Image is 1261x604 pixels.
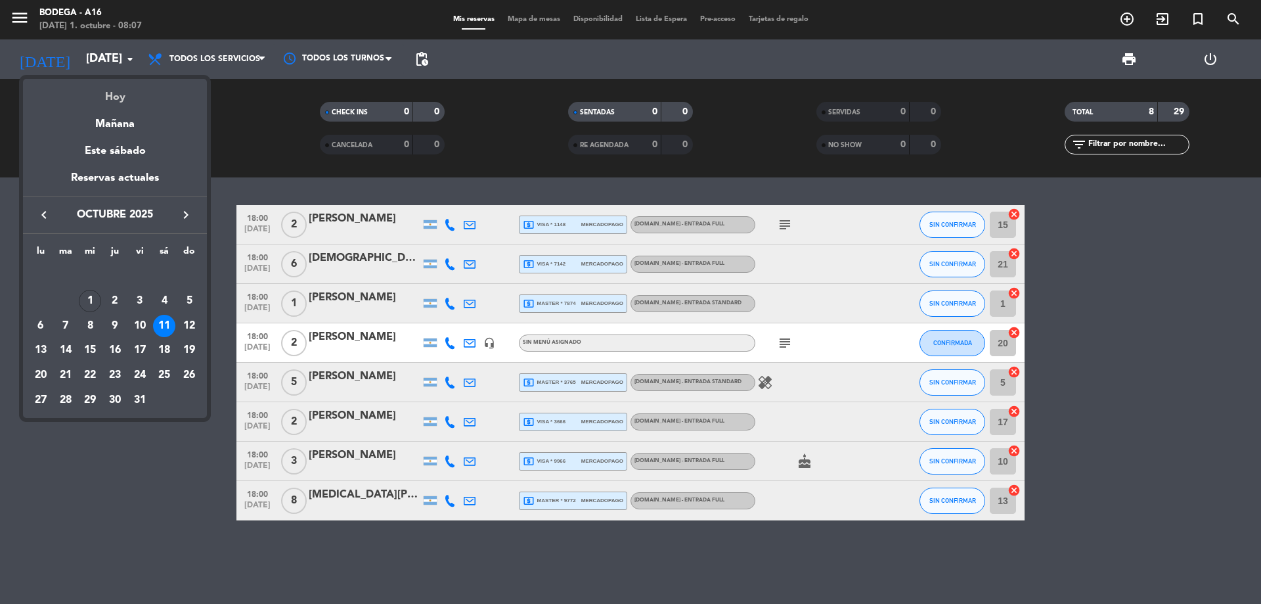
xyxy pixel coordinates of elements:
[177,338,202,363] td: 19 de octubre de 2025
[53,244,78,264] th: martes
[28,264,202,289] td: OCT.
[102,289,127,314] td: 2 de octubre de 2025
[79,315,101,337] div: 8
[55,339,77,361] div: 14
[55,389,77,411] div: 28
[127,244,152,264] th: viernes
[174,206,198,223] button: keyboard_arrow_right
[177,314,202,338] td: 12 de octubre de 2025
[28,244,53,264] th: lunes
[55,364,77,386] div: 21
[178,364,200,386] div: 26
[127,289,152,314] td: 3 de octubre de 2025
[127,388,152,413] td: 31 de octubre de 2025
[28,314,53,338] td: 6 de octubre de 2025
[153,290,175,312] div: 4
[153,315,175,337] div: 11
[30,315,52,337] div: 6
[77,314,102,338] td: 8 de octubre de 2025
[129,364,151,386] div: 24
[23,133,207,170] div: Este sábado
[127,338,152,363] td: 17 de octubre de 2025
[153,339,175,361] div: 18
[28,388,53,413] td: 27 de octubre de 2025
[177,244,202,264] th: domingo
[77,338,102,363] td: 15 de octubre de 2025
[178,339,200,361] div: 19
[77,363,102,388] td: 22 de octubre de 2025
[56,206,174,223] span: octubre 2025
[129,389,151,411] div: 31
[152,244,177,264] th: sábado
[55,315,77,337] div: 7
[152,314,177,338] td: 11 de octubre de 2025
[77,289,102,314] td: 1 de octubre de 2025
[77,388,102,413] td: 29 de octubre de 2025
[104,290,126,312] div: 2
[104,339,126,361] div: 16
[104,389,126,411] div: 30
[53,363,78,388] td: 21 de octubre de 2025
[152,338,177,363] td: 18 de octubre de 2025
[177,363,202,388] td: 26 de octubre de 2025
[177,289,202,314] td: 5 de octubre de 2025
[104,315,126,337] div: 9
[79,389,101,411] div: 29
[104,364,126,386] div: 23
[28,338,53,363] td: 13 de octubre de 2025
[30,389,52,411] div: 27
[178,207,194,223] i: keyboard_arrow_right
[79,339,101,361] div: 15
[102,244,127,264] th: jueves
[77,244,102,264] th: miércoles
[30,339,52,361] div: 13
[178,315,200,337] div: 12
[129,339,151,361] div: 17
[129,315,151,337] div: 10
[23,106,207,133] div: Mañana
[102,314,127,338] td: 9 de octubre de 2025
[53,314,78,338] td: 7 de octubre de 2025
[178,290,200,312] div: 5
[53,388,78,413] td: 28 de octubre de 2025
[152,363,177,388] td: 25 de octubre de 2025
[36,207,52,223] i: keyboard_arrow_left
[23,79,207,106] div: Hoy
[127,363,152,388] td: 24 de octubre de 2025
[79,290,101,312] div: 1
[28,363,53,388] td: 20 de octubre de 2025
[153,364,175,386] div: 25
[23,170,207,197] div: Reservas actuales
[129,290,151,312] div: 3
[32,206,56,223] button: keyboard_arrow_left
[152,289,177,314] td: 4 de octubre de 2025
[79,364,101,386] div: 22
[102,338,127,363] td: 16 de octubre de 2025
[30,364,52,386] div: 20
[102,363,127,388] td: 23 de octubre de 2025
[102,388,127,413] td: 30 de octubre de 2025
[127,314,152,338] td: 10 de octubre de 2025
[53,338,78,363] td: 14 de octubre de 2025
